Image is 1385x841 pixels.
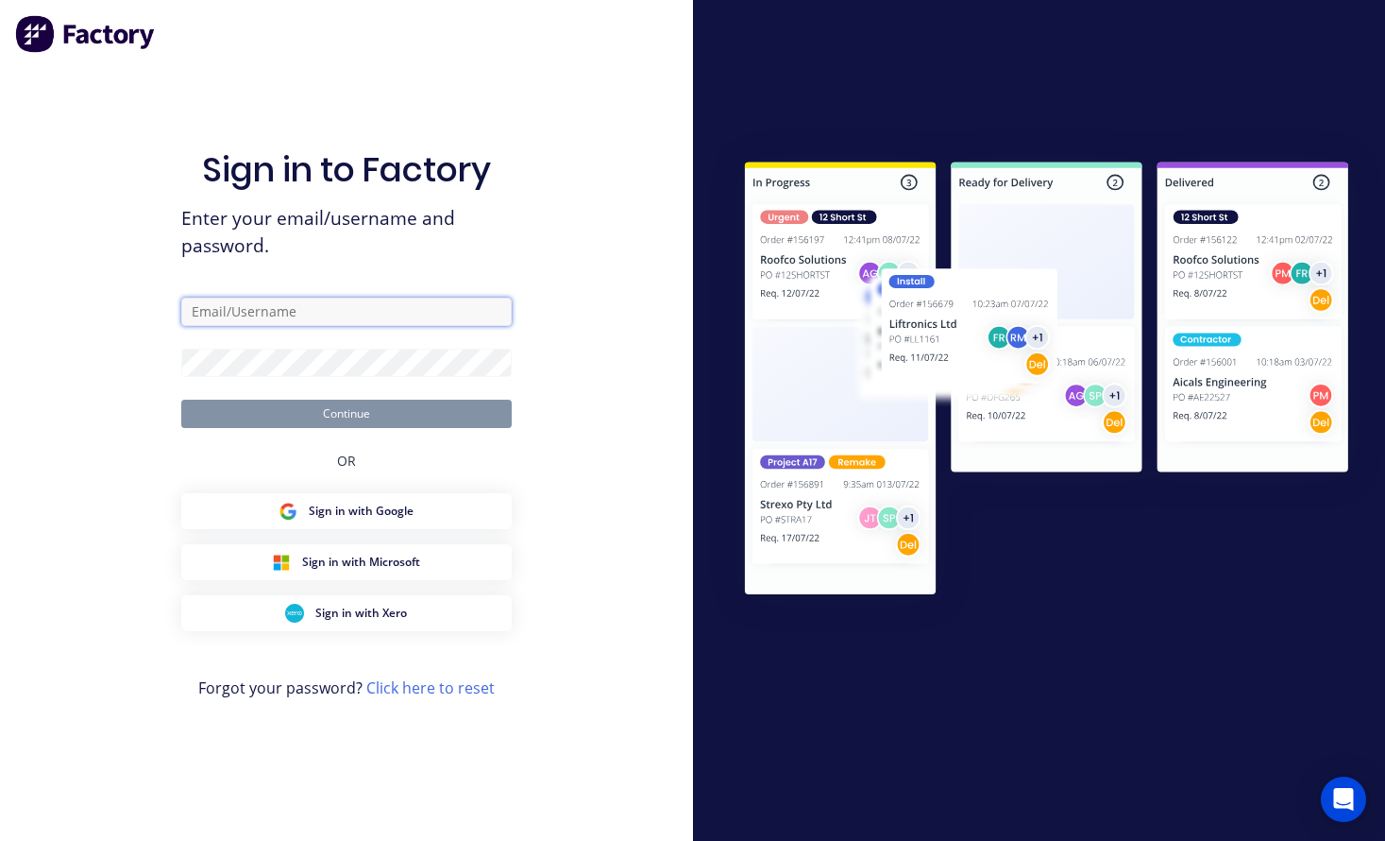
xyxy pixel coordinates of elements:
[337,428,356,493] div: OR
[302,554,420,571] span: Sign in with Microsoft
[202,149,491,190] h1: Sign in to Factory
[285,604,304,623] img: Xero Sign in
[181,400,512,428] button: Continue
[198,677,495,699] span: Forgot your password?
[279,502,297,521] img: Google Sign in
[181,595,512,631] button: Xero Sign inSign in with Xero
[181,493,512,529] button: Google Sign inSign in with Google
[181,298,512,326] input: Email/Username
[181,205,512,260] span: Enter your email/username and password.
[181,544,512,580] button: Microsoft Sign inSign in with Microsoft
[366,678,495,698] a: Click here to reset
[315,605,407,622] span: Sign in with Xero
[272,553,291,572] img: Microsoft Sign in
[1321,777,1366,822] div: Open Intercom Messenger
[15,15,157,53] img: Factory
[309,503,414,520] span: Sign in with Google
